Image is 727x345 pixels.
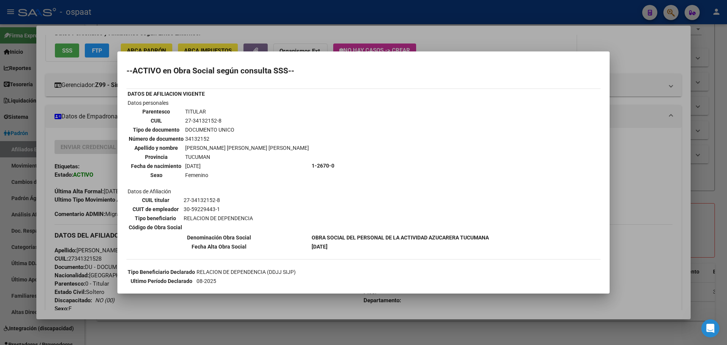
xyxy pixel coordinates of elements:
[312,235,489,241] b: OBRA SOCIAL DEL PERSONAL DE LA ACTIVIDAD AZUCARERA TUCUMANA
[196,277,392,285] td: 08-2025
[185,126,309,134] td: DOCUMENTO UNICO
[128,162,184,170] th: Fecha de nacimiento
[128,117,184,125] th: CUIL
[312,244,328,250] b: [DATE]
[126,67,601,75] h2: --ACTIVO en Obra Social según consulta SSS--
[185,162,309,170] td: [DATE]
[128,153,184,161] th: Provincia
[128,171,184,179] th: Sexo
[185,117,309,125] td: 27-34132152-8
[128,196,183,204] th: CUIL titular
[128,126,184,134] th: Tipo de documento
[128,214,183,222] th: Tipo beneficiario
[183,205,253,213] td: 30-59229443-1
[196,268,392,276] td: RELACION DE DEPENDENCIA (DDJJ SIJP)
[183,214,253,222] td: RELACION DE DEPENDENCIA
[185,153,309,161] td: TUCUMAN
[127,268,195,276] th: Tipo Beneficiario Declarado
[185,135,309,143] td: 34132152
[183,196,253,204] td: 27-34132152-8
[128,135,184,143] th: Número de documento
[128,144,184,152] th: Apellido y nombre
[127,277,195,285] th: Ultimo Período Declarado
[128,91,205,97] b: DATOS DE AFILIACION VIGENTE
[185,144,309,152] td: [PERSON_NAME] [PERSON_NAME] [PERSON_NAME]
[127,99,310,233] td: Datos personales Datos de Afiliación
[701,319,719,337] iframe: Intercom live chat
[185,171,309,179] td: Femenino
[127,233,310,242] th: Denominación Obra Social
[128,223,183,232] th: Código de Obra Social
[185,107,309,116] td: TITULAR
[128,205,183,213] th: CUIT de empleador
[128,107,184,116] th: Parentesco
[312,163,334,169] b: 1-2670-0
[127,242,310,251] th: Fecha Alta Obra Social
